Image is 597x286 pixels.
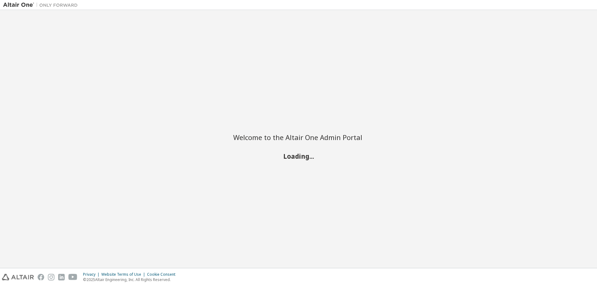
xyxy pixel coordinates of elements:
[83,272,101,277] div: Privacy
[68,274,77,280] img: youtube.svg
[101,272,147,277] div: Website Terms of Use
[3,2,81,8] img: Altair One
[38,274,44,280] img: facebook.svg
[83,277,179,282] p: © 2025 Altair Engineering, Inc. All Rights Reserved.
[233,133,364,142] h2: Welcome to the Altair One Admin Portal
[2,274,34,280] img: altair_logo.svg
[48,274,54,280] img: instagram.svg
[233,152,364,160] h2: Loading...
[58,274,65,280] img: linkedin.svg
[147,272,179,277] div: Cookie Consent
